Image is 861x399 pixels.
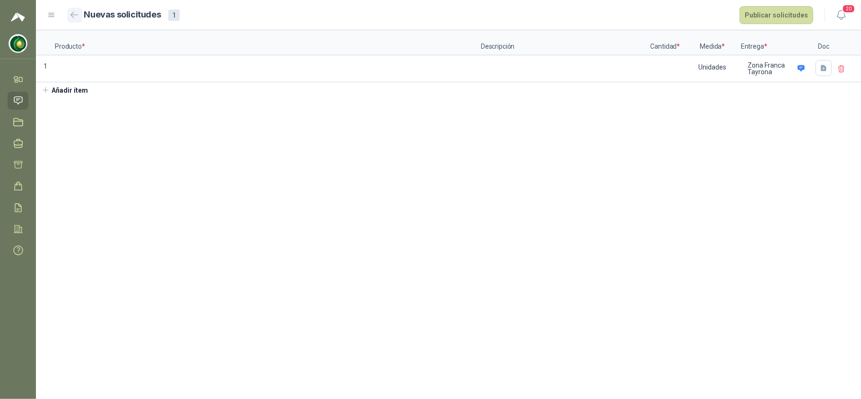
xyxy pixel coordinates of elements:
img: Company Logo [9,35,27,52]
button: 20 [833,7,850,24]
p: Producto [55,30,481,55]
p: 1 [36,55,55,82]
img: Logo peakr [11,11,25,23]
p: Doc [812,30,835,55]
button: Añadir ítem [36,82,94,98]
p: Medida [684,30,741,55]
p: Zona Franca Tayrona [748,62,794,75]
div: Unidades [685,56,740,78]
span: 20 [842,4,855,13]
p: Cantidad [646,30,684,55]
p: Descripción [481,30,646,55]
p: Entrega [741,30,812,55]
h2: Nuevas solicitudes [84,8,161,22]
div: 1 [168,9,180,21]
button: Publicar solicitudes [739,6,813,24]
